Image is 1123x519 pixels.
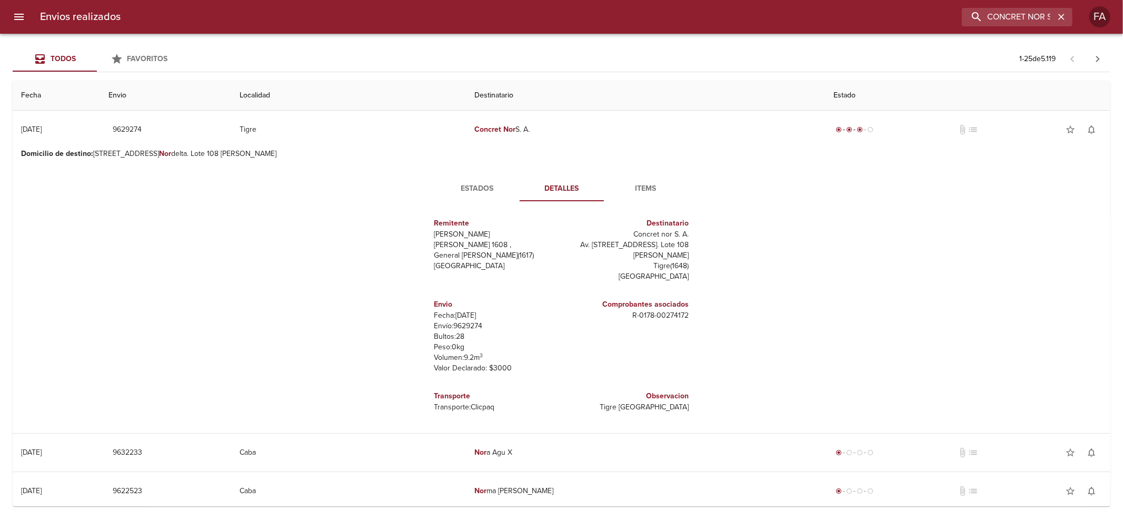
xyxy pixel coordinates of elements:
[434,218,558,229] h6: Remitente
[1060,481,1081,502] button: Agregar a favoritos
[21,149,1102,159] p: [STREET_ADDRESS] delta. Lote 108 [PERSON_NAME]
[108,120,146,140] button: 9629274
[968,124,978,135] span: No tiene pedido asociado
[434,229,558,240] p: [PERSON_NAME]
[957,447,968,458] span: No tiene documentos adjuntos
[1089,6,1110,27] div: FA
[13,81,100,111] th: Fecha
[1086,447,1097,458] span: notifications_none
[108,443,146,463] button: 9632233
[846,126,852,133] span: radio_button_checked
[1065,447,1076,458] span: star_border
[566,229,689,240] p: Concret nor S. A.
[127,54,168,63] span: Favoritos
[434,363,558,374] p: Valor Declarado: $ 3000
[836,126,842,133] span: radio_button_checked
[113,446,142,459] span: 9632233
[1081,119,1102,140] button: Activar notificaciones
[1019,54,1056,64] p: 1 - 25 de 5.119
[1065,124,1076,135] span: star_border
[434,352,558,363] p: Volumen: 9.2 m
[1086,124,1097,135] span: notifications_none
[231,434,465,472] td: Caba
[610,182,682,195] span: Items
[466,81,826,111] th: Destinatario
[108,482,146,501] button: 9622523
[833,486,876,496] div: Generado
[566,299,689,310] h6: Comprobantes asociados
[566,261,689,271] p: Tigre ( 1648 )
[434,331,558,342] p: Bultos: 28
[833,124,876,135] div: En viaje
[21,149,93,158] b: Domicilio de destino :
[159,149,171,158] em: Nor
[474,125,501,134] em: Concret
[113,123,142,136] span: 9629274
[833,447,876,458] div: Generado
[857,126,863,133] span: radio_button_checked
[21,486,42,495] div: [DATE]
[434,240,558,250] p: [PERSON_NAME] 1608 ,
[1060,53,1085,64] span: Pagina anterior
[503,125,515,134] em: Nor
[231,111,465,149] td: Tigre
[434,390,558,402] h6: Transporte
[825,81,1110,111] th: Estado
[21,125,42,134] div: [DATE]
[1085,46,1110,72] span: Pagina siguiente
[867,449,873,456] span: radio_button_unchecked
[434,261,558,271] p: [GEOGRAPHIC_DATA]
[466,434,826,472] td: a Agu X
[1081,481,1102,502] button: Activar notificaciones
[474,448,486,457] em: Nor
[846,488,852,494] span: radio_button_unchecked
[566,240,689,261] p: Av. [STREET_ADDRESS]. Lote 108 [PERSON_NAME]
[231,472,465,510] td: Caba
[40,8,121,25] h6: Envios realizados
[434,299,558,310] h6: Envio
[857,488,863,494] span: radio_button_unchecked
[957,124,968,135] span: No tiene documentos adjuntos
[1060,442,1081,463] button: Agregar a favoritos
[434,310,558,321] p: Fecha: [DATE]
[13,46,181,72] div: Tabs Envios
[1086,486,1097,496] span: notifications_none
[480,352,483,359] sup: 3
[21,448,42,457] div: [DATE]
[836,449,842,456] span: radio_button_checked
[867,488,873,494] span: radio_button_unchecked
[566,218,689,229] h6: Destinatario
[434,402,558,413] p: Transporte: Clicpaq
[100,81,232,111] th: Envio
[566,271,689,282] p: [GEOGRAPHIC_DATA]
[1065,486,1076,496] span: star_border
[474,486,486,495] em: Nor
[113,485,142,498] span: 9622523
[435,176,688,201] div: Tabs detalle de guia
[434,321,558,331] p: Envío: 9629274
[962,8,1055,26] input: buscar
[442,182,513,195] span: Estados
[867,126,873,133] span: radio_button_unchecked
[466,111,826,149] td: S. A.
[434,250,558,261] p: General [PERSON_NAME] ( 1617 )
[1081,442,1102,463] button: Activar notificaciones
[1060,119,1081,140] button: Agregar a favoritos
[231,81,465,111] th: Localidad
[526,182,598,195] span: Detalles
[1089,6,1110,27] div: Abrir información de usuario
[566,390,689,402] h6: Observacion
[968,486,978,496] span: No tiene pedido asociado
[566,402,689,413] p: Tigre [GEOGRAPHIC_DATA]
[566,310,689,321] p: R - 0178 - 00274172
[6,4,32,30] button: menu
[434,342,558,352] p: Peso: 0 kg
[51,54,76,63] span: Todos
[466,472,826,510] td: ma [PERSON_NAME]
[846,449,852,456] span: radio_button_unchecked
[968,447,978,458] span: No tiene pedido asociado
[857,449,863,456] span: radio_button_unchecked
[836,488,842,494] span: radio_button_checked
[957,486,968,496] span: No tiene documentos adjuntos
